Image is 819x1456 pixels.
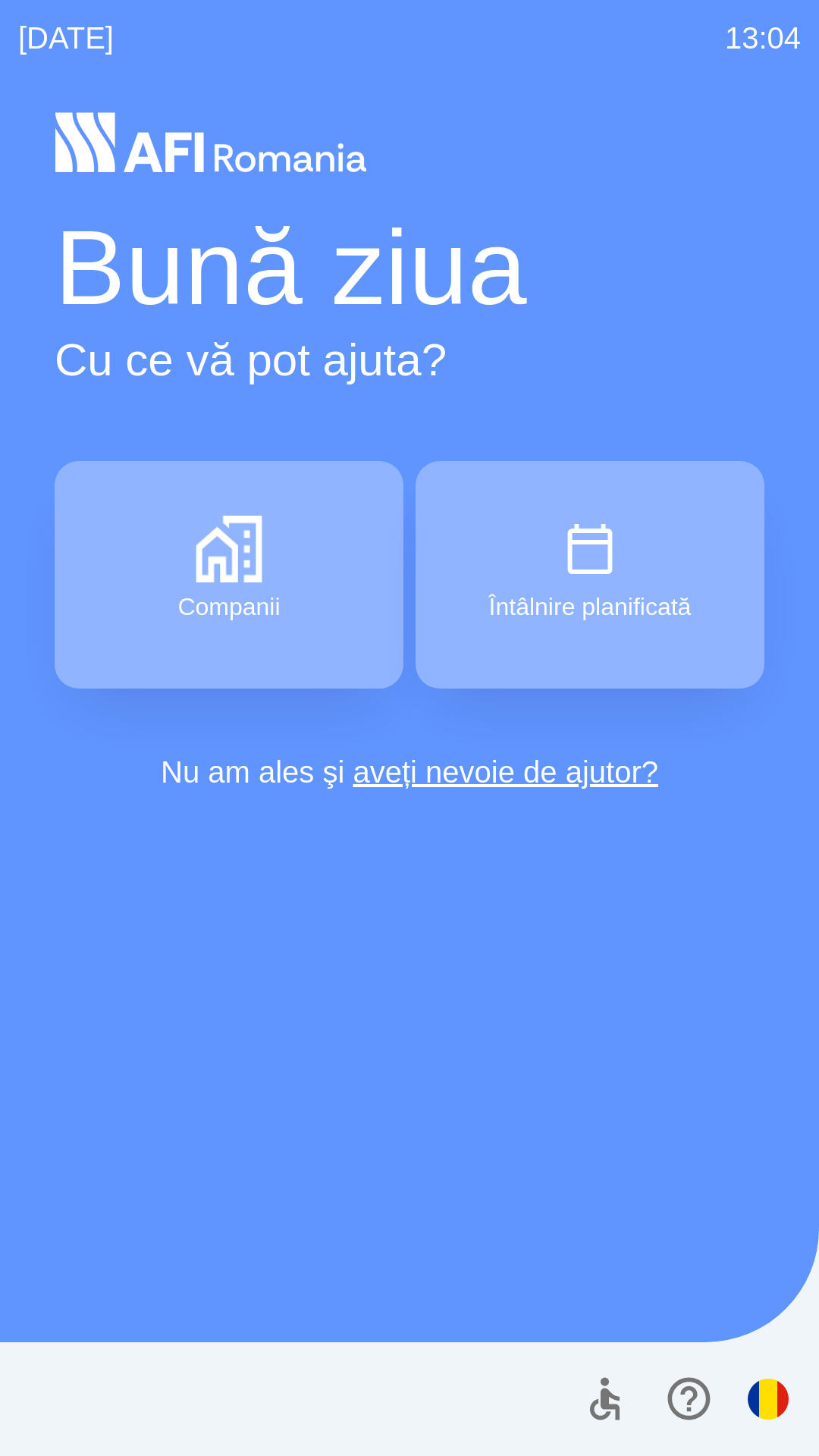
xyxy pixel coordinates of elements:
img: 91d325ef-26b3-4739-9733-70a8ac0e35c7.png [557,516,623,582]
p: Companii [177,588,280,625]
img: Logo [55,106,764,179]
h2: Cu ce vă pot ajuta? [55,332,764,388]
p: 13:04 [725,15,801,61]
h1: Bună ziua [55,203,764,332]
p: Întâlnire planificată [489,588,692,625]
a: aveți nevoie de ajutor? [353,755,658,789]
img: b9f982fa-e31d-4f99-8b4a-6499fa97f7a5.png [196,516,262,582]
button: Întâlnire planificată [416,461,764,689]
img: ro flag [748,1379,789,1420]
button: Companii [55,461,403,689]
p: [DATE] [18,15,114,61]
p: Nu am ales şi [55,749,764,795]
